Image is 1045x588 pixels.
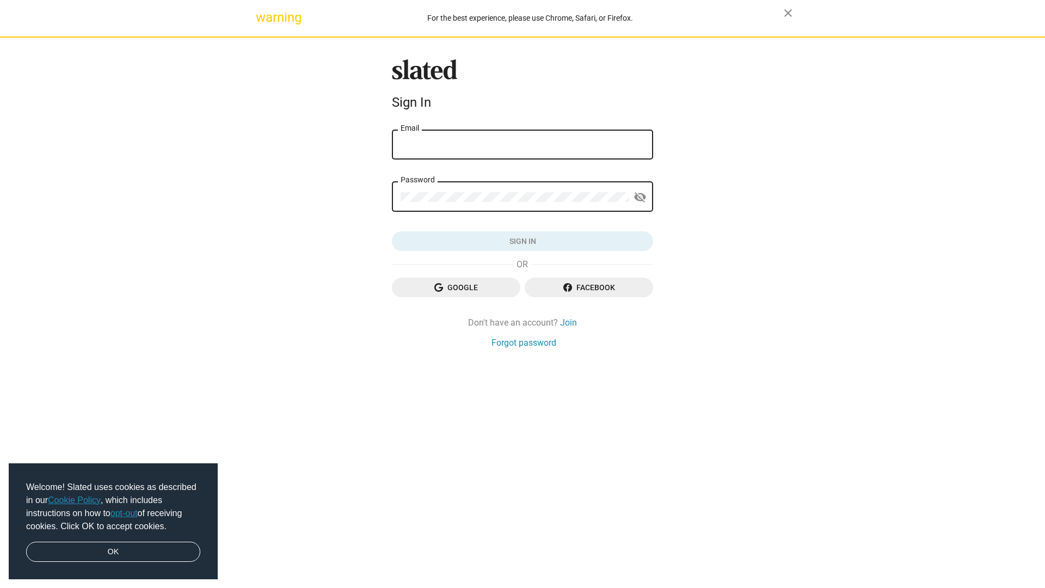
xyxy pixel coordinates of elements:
button: Facebook [525,278,653,297]
a: dismiss cookie message [26,542,200,562]
a: Forgot password [491,337,556,348]
sl-branding: Sign In [392,59,653,115]
div: For the best experience, please use Chrome, Safari, or Firefox. [276,11,784,26]
a: opt-out [110,509,138,518]
div: cookieconsent [9,463,218,580]
div: Don't have an account? [392,317,653,328]
button: Show password [629,187,651,209]
span: Google [401,278,512,297]
mat-icon: warning [256,11,269,24]
span: Welcome! Slated uses cookies as described in our , which includes instructions on how to of recei... [26,481,200,533]
button: Google [392,278,520,297]
mat-icon: close [782,7,795,20]
div: Sign In [392,95,653,110]
mat-icon: visibility_off [634,189,647,206]
a: Join [560,317,577,328]
span: Facebook [533,278,644,297]
a: Cookie Policy [48,495,101,505]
